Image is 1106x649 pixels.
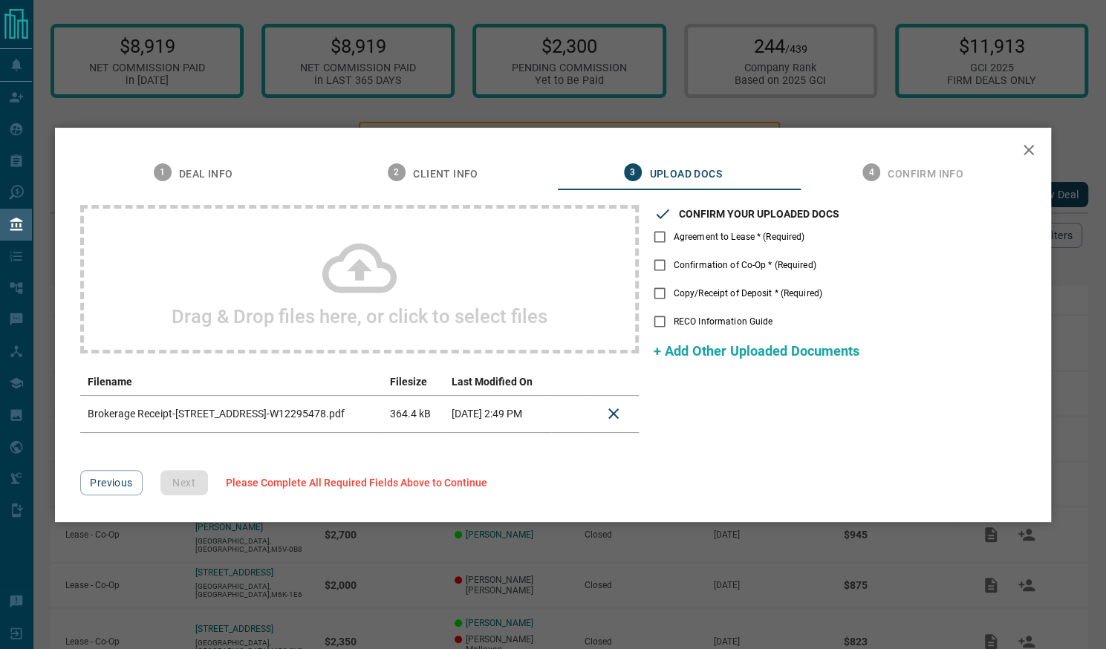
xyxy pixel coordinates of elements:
span: Please Complete All Required Fields Above to Continue [226,477,487,489]
span: Confirmation of Co-Op * (Required) [674,258,816,272]
td: 364.4 kB [383,395,444,432]
th: download action column [551,368,588,396]
th: Filesize [383,368,444,396]
span: Copy/Receipt of Deposit * (Required) [674,287,822,300]
text: 3 [631,167,636,177]
th: Last Modified On [444,368,551,396]
td: Brokerage Receipt-[STREET_ADDRESS]-W12295478.pdf [80,395,382,432]
button: Delete [596,396,631,431]
td: [DATE] 2:49 PM [444,395,551,432]
span: Agreement to Lease * (Required) [674,230,805,244]
h2: Drag & Drop files here, or click to select files [172,305,547,327]
text: 2 [394,167,400,177]
span: RECO Information Guide [674,315,772,328]
span: Upload Docs [649,168,721,181]
th: Filename [80,368,382,396]
span: + Add Other Uploaded Documents [654,343,859,359]
text: 1 [160,167,165,177]
span: Client Info [413,168,478,181]
div: Drag & Drop files here, or click to select files [80,205,638,353]
button: Previous [80,470,142,495]
span: Deal Info [179,168,233,181]
th: delete file action column [588,368,639,396]
h3: CONFIRM YOUR UPLOADED DOCS [679,208,839,220]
